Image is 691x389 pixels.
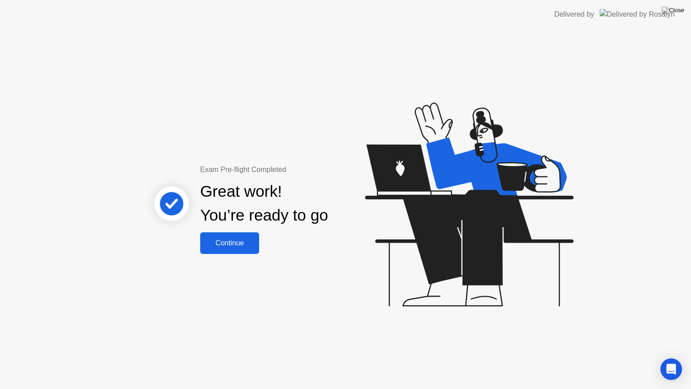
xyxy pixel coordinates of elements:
[554,9,594,20] div: Delivered by
[203,239,256,247] div: Continue
[200,232,259,254] button: Continue
[660,358,682,380] div: Open Intercom Messenger
[200,180,328,227] div: Great work! You’re ready to go
[200,164,386,175] div: Exam Pre-flight Completed
[600,9,675,19] img: Delivered by Rosalyn
[662,7,684,14] img: Close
